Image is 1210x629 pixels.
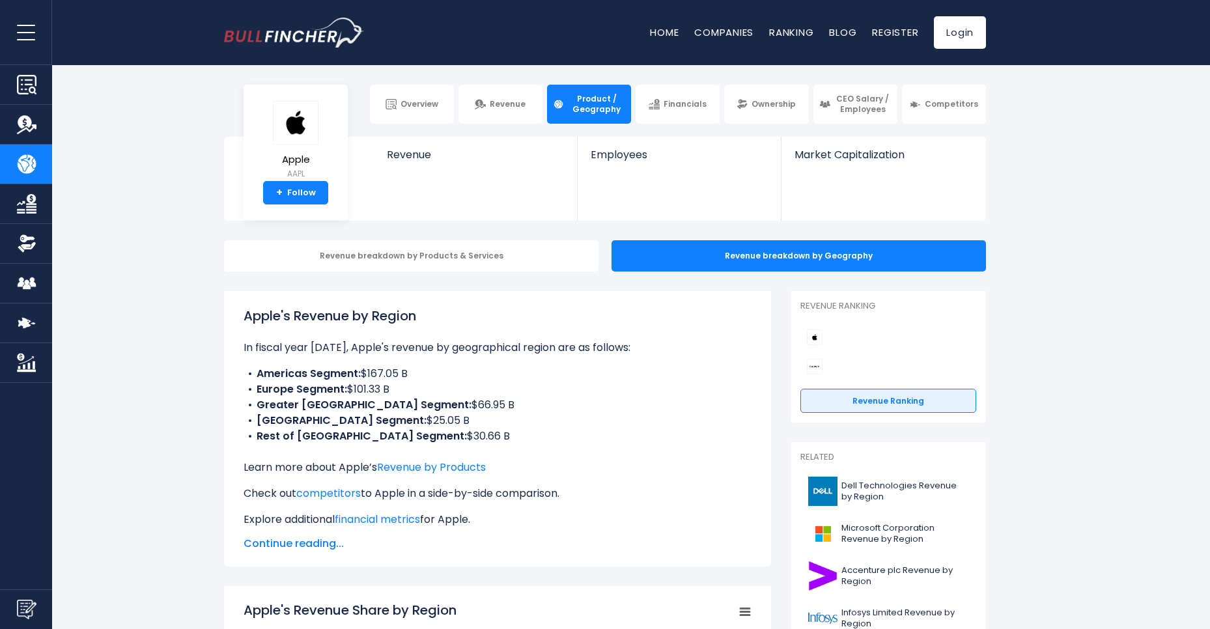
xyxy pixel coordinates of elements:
[272,100,319,182] a: Apple AAPL
[612,240,986,272] div: Revenue breakdown by Geography
[257,397,471,412] b: Greater [GEOGRAPHIC_DATA] Segment:
[934,16,986,49] a: Login
[834,94,892,114] span: CEO Salary / Employees
[263,181,328,204] a: +Follow
[795,148,972,161] span: Market Capitalization
[377,460,486,475] a: Revenue by Products
[872,25,918,39] a: Register
[17,234,36,253] img: Ownership
[257,382,347,397] b: Europe Segment:
[781,137,985,183] a: Market Capitalization
[807,359,823,374] img: Sony Group Corporation competitors logo
[244,413,752,428] li: $25.05 B
[257,366,361,381] b: Americas Segment:
[807,329,823,345] img: Apple competitors logo
[591,148,767,161] span: Employees
[813,85,897,124] a: CEO Salary / Employees
[752,99,796,109] span: Ownership
[800,301,976,312] p: Revenue Ranking
[800,389,976,413] a: Revenue Ranking
[925,99,978,109] span: Competitors
[296,486,361,501] a: competitors
[841,523,968,545] span: Microsoft Corporation Revenue by Region
[800,452,976,463] p: Related
[273,154,318,165] span: Apple
[273,168,318,180] small: AAPL
[902,85,986,124] a: Competitors
[244,536,752,552] span: Continue reading...
[224,18,364,48] a: Go to homepage
[244,306,752,326] h1: Apple's Revenue by Region
[724,85,808,124] a: Ownership
[800,516,976,552] a: Microsoft Corporation Revenue by Region
[490,99,526,109] span: Revenue
[769,25,813,39] a: Ranking
[244,340,752,356] p: In fiscal year [DATE], Apple's revenue by geographical region are as follows:
[335,512,420,527] a: financial metrics
[257,428,467,443] b: Rest of [GEOGRAPHIC_DATA] Segment:
[841,481,968,503] span: Dell Technologies Revenue by Region
[808,561,837,591] img: ACN logo
[244,460,752,475] p: Learn more about Apple’s
[568,94,625,114] span: Product / Geography
[257,413,427,428] b: [GEOGRAPHIC_DATA] Segment:
[694,25,753,39] a: Companies
[387,148,565,161] span: Revenue
[829,25,856,39] a: Blog
[578,137,780,183] a: Employees
[244,512,752,527] p: Explore additional for Apple.
[244,397,752,413] li: $66.95 B
[276,187,283,199] strong: +
[547,85,631,124] a: Product / Geography
[664,99,707,109] span: Financials
[244,486,752,501] p: Check out to Apple in a side-by-side comparison.
[374,137,578,183] a: Revenue
[244,382,752,397] li: $101.33 B
[808,519,837,548] img: MSFT logo
[800,473,976,509] a: Dell Technologies Revenue by Region
[458,85,542,124] a: Revenue
[841,565,968,587] span: Accenture plc Revenue by Region
[244,366,752,382] li: $167.05 B
[808,477,837,506] img: DELL logo
[244,428,752,444] li: $30.66 B
[224,240,598,272] div: Revenue breakdown by Products & Services
[370,85,454,124] a: Overview
[244,601,457,619] tspan: Apple's Revenue Share by Region
[800,558,976,594] a: Accenture plc Revenue by Region
[224,18,364,48] img: bullfincher logo
[401,99,438,109] span: Overview
[636,85,720,124] a: Financials
[650,25,679,39] a: Home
